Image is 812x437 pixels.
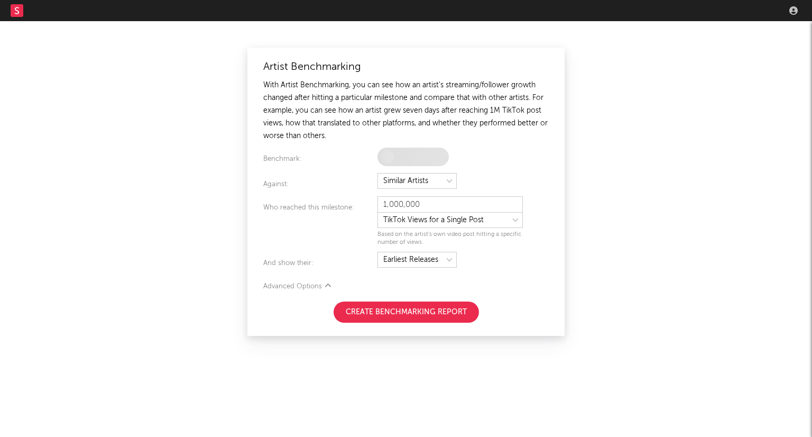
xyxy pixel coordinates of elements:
[263,178,377,191] div: Against:
[263,257,377,270] div: And show their:
[377,231,523,247] div: Based on the artist's own video post hitting a specific number of views.
[334,302,479,323] button: Create Benchmarking Report
[263,153,377,168] div: Benchmark:
[263,202,377,247] div: Who reached this milestone:
[263,79,549,142] div: With Artist Benchmarking, you can see how an artist's streaming/follower growth changed after hit...
[377,196,523,212] input: eg. 1,000,000
[263,280,549,293] div: Advanced Options
[263,61,549,74] div: Artist Benchmarking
